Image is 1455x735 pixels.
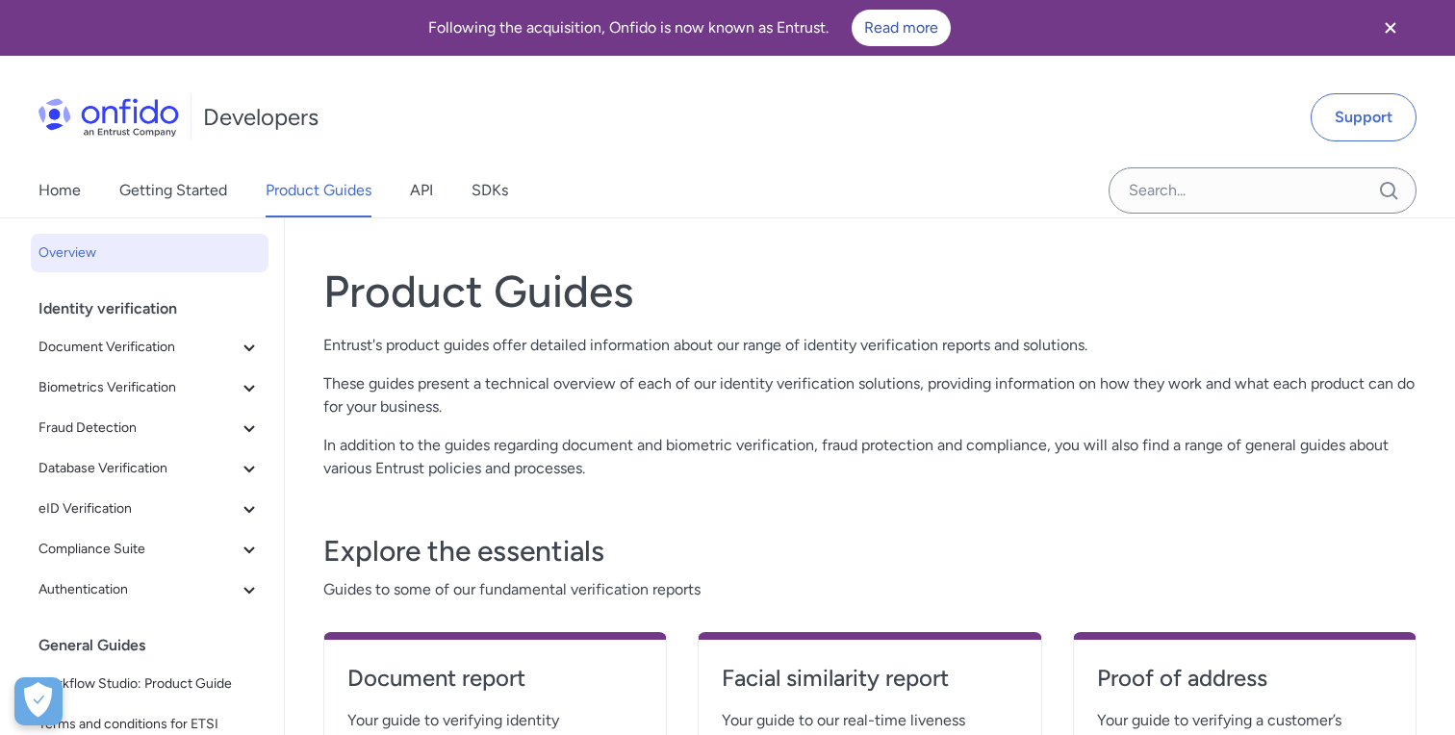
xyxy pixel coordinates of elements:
button: Open Preferences [14,677,63,725]
a: Support [1311,93,1417,141]
span: Compliance Suite [38,538,238,561]
img: Onfido Logo [38,98,179,137]
span: Workflow Studio: Product Guide [38,672,261,696]
button: Database Verification [31,449,268,488]
button: Compliance Suite [31,530,268,569]
p: These guides present a technical overview of each of our identity verification solutions, providi... [323,372,1417,418]
div: General Guides [38,626,276,665]
button: Biometrics Verification [31,368,268,407]
h3: Explore the essentials [323,532,1417,570]
a: Read more [852,10,951,46]
a: Proof of address [1097,663,1392,709]
p: Entrust's product guides offer detailed information about our range of identity verification repo... [323,334,1417,357]
button: Authentication [31,570,268,609]
span: Authentication [38,578,238,601]
a: Getting Started [119,164,227,217]
div: Identity verification [38,290,276,328]
h1: Product Guides [323,265,1417,318]
span: Biometrics Verification [38,376,238,399]
span: Guides to some of our fundamental verification reports [323,578,1417,601]
a: API [410,164,433,217]
svg: Close banner [1379,16,1402,39]
a: Document report [347,663,643,709]
input: Onfido search input field [1109,167,1417,214]
h4: Facial similarity report [722,663,1017,694]
span: Fraud Detection [38,417,238,440]
button: Close banner [1355,4,1426,52]
a: Workflow Studio: Product Guide [31,665,268,703]
span: eID Verification [38,497,238,520]
h4: Document report [347,663,643,694]
h1: Developers [203,102,319,133]
a: SDKs [472,164,508,217]
span: Document Verification [38,336,238,359]
div: Cookie Preferences [14,677,63,725]
a: Home [38,164,81,217]
span: Database Verification [38,457,238,480]
button: eID Verification [31,490,268,528]
button: Fraud Detection [31,409,268,447]
a: Facial similarity report [722,663,1017,709]
a: Product Guides [266,164,371,217]
h4: Proof of address [1097,663,1392,694]
p: In addition to the guides regarding document and biometric verification, fraud protection and com... [323,434,1417,480]
span: Overview [38,241,261,265]
button: Document Verification [31,328,268,367]
a: Overview [31,234,268,272]
div: Following the acquisition, Onfido is now known as Entrust. [23,10,1355,46]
